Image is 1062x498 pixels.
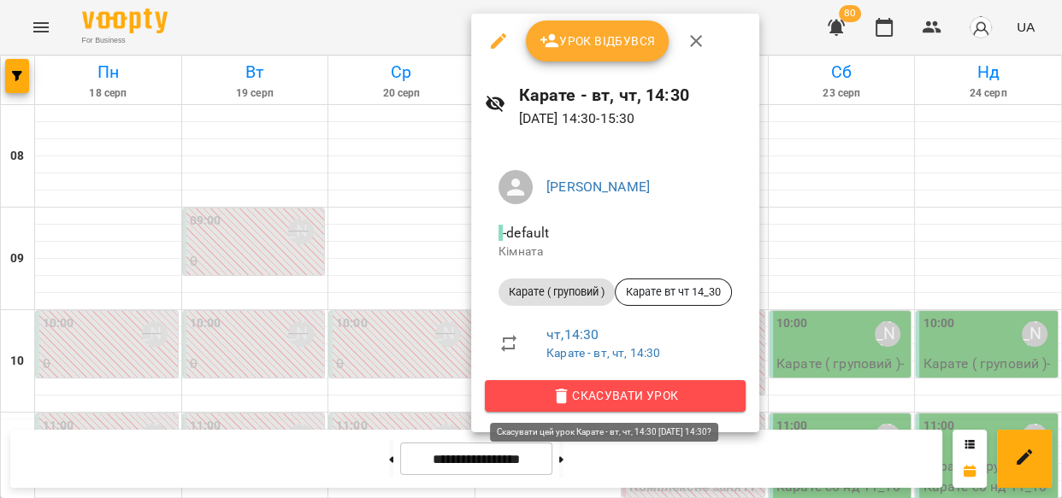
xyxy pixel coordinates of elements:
[499,284,615,300] span: Карате ( груповий )
[519,108,746,129] p: [DATE] 14:30 - 15:30
[499,225,552,241] span: - default
[615,278,732,306] div: Карате вт чт 14_30
[519,82,746,108] h6: Карате - вт, чт, 14:30
[546,346,660,360] a: Карате - вт, чт, 14:30
[485,380,746,411] button: Скасувати Урок
[546,179,650,195] a: [PERSON_NAME]
[499,243,732,261] p: Кімната
[616,284,731,300] span: Карате вт чт 14_30
[540,31,656,51] span: Урок відбувся
[499,385,732,406] span: Скасувати Урок
[546,326,599,343] a: чт , 14:30
[526,21,670,62] button: Урок відбувся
